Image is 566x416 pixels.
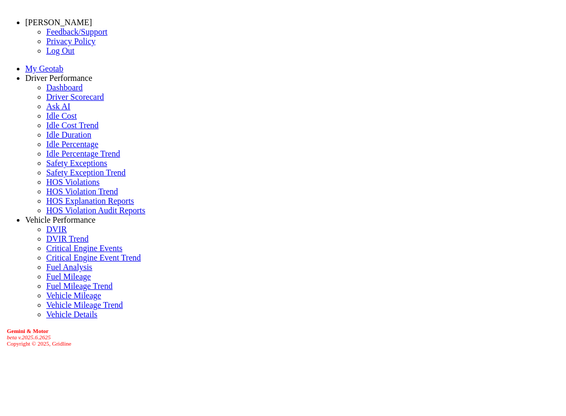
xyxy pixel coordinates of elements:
[46,206,146,215] a: HOS Violation Audit Reports
[25,64,63,73] a: My Geotab
[7,328,48,334] b: Gemini & Motor
[25,74,92,82] a: Driver Performance
[46,140,98,149] a: Idle Percentage
[46,291,101,300] a: Vehicle Mileage
[46,37,96,46] a: Privacy Policy
[46,234,88,243] a: DVIR Trend
[46,272,91,281] a: Fuel Mileage
[46,263,92,272] a: Fuel Analysis
[46,244,122,253] a: Critical Engine Events
[46,130,91,139] a: Idle Duration
[46,300,123,309] a: Vehicle Mileage Trend
[46,178,99,186] a: HOS Violations
[46,83,83,92] a: Dashboard
[46,111,77,120] a: Idle Cost
[46,187,118,196] a: HOS Violation Trend
[25,215,96,224] a: Vehicle Performance
[7,334,51,340] i: beta v.2025.6.2625
[46,27,107,36] a: Feedback/Support
[46,282,112,290] a: Fuel Mileage Trend
[46,121,99,130] a: Idle Cost Trend
[46,46,75,55] a: Log Out
[46,168,126,177] a: Safety Exception Trend
[46,159,107,168] a: Safety Exceptions
[46,310,97,319] a: Vehicle Details
[46,92,104,101] a: Driver Scorecard
[46,102,70,111] a: Ask AI
[46,225,67,234] a: DVIR
[25,18,92,27] a: [PERSON_NAME]
[7,328,562,347] div: Copyright © 2025, Gridline
[46,196,134,205] a: HOS Explanation Reports
[46,253,141,262] a: Critical Engine Event Trend
[46,149,120,158] a: Idle Percentage Trend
